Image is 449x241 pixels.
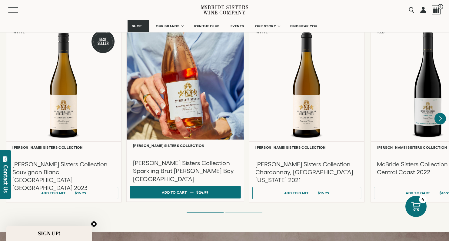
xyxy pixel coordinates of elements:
li: Page dot 1 [187,212,224,213]
button: Close teaser [91,221,97,227]
h6: [PERSON_NAME] Sisters Collection [255,145,358,149]
button: Add to cart $16.99 [252,187,361,199]
h3: [PERSON_NAME] Sisters Collection Chardonnay, [GEOGRAPHIC_DATA][US_STATE] 2021 [255,160,358,184]
h3: [PERSON_NAME] Sisters Collection Sparkling Brut [PERSON_NAME] Bay [GEOGRAPHIC_DATA] [133,159,238,183]
a: OUR BRANDS [152,20,187,32]
h6: [PERSON_NAME] Sisters Collection [12,145,115,149]
span: OUR STORY [255,24,276,28]
span: OUR BRANDS [156,24,179,28]
button: Next [434,113,446,124]
button: Add to cart $24.99 [130,186,241,199]
div: Contact Us [3,165,9,193]
a: White Best Seller McBride Sisters Collection SauvignonBlanc [PERSON_NAME] Sisters Collection [PER... [6,23,121,202]
h6: [PERSON_NAME] Sisters Collection [133,144,238,148]
div: Add to cart [406,188,430,197]
span: SHOP [131,24,142,28]
span: JOIN THE CLUB [194,24,220,28]
div: SIGN UP!Close teaser [6,226,92,241]
div: 4 [419,196,427,203]
div: Add to cart [41,188,66,197]
div: Add to cart [162,188,187,197]
a: JOIN THE CLUB [190,20,224,32]
li: Page dot 2 [225,212,262,213]
span: EVENTS [231,24,244,28]
a: FIND NEAR YOU [286,20,321,32]
span: $24.99 [196,190,209,194]
span: SIGN UP! [38,230,61,237]
a: White McBride Sisters Collection Chardonnay, Central Coast California [PERSON_NAME] Sisters Colle... [249,23,364,202]
button: Add to cart $16.99 [9,187,118,199]
div: Add to cart [284,188,309,197]
a: SHOP [128,20,149,32]
span: $16.99 [75,191,86,195]
a: EVENTS [227,20,248,32]
a: OUR STORY [251,20,284,32]
span: FIND NEAR YOU [290,24,318,28]
h3: [PERSON_NAME] Sisters Collection Sauvignon Blanc [GEOGRAPHIC_DATA] [GEOGRAPHIC_DATA] 2023 [12,160,115,192]
span: $16.99 [318,191,329,195]
span: 4 [438,4,443,9]
button: Mobile Menu Trigger [8,7,30,13]
a: [PERSON_NAME] Sisters Collection [PERSON_NAME] Sisters Collection Sparkling Brut [PERSON_NAME] Ba... [126,19,244,202]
